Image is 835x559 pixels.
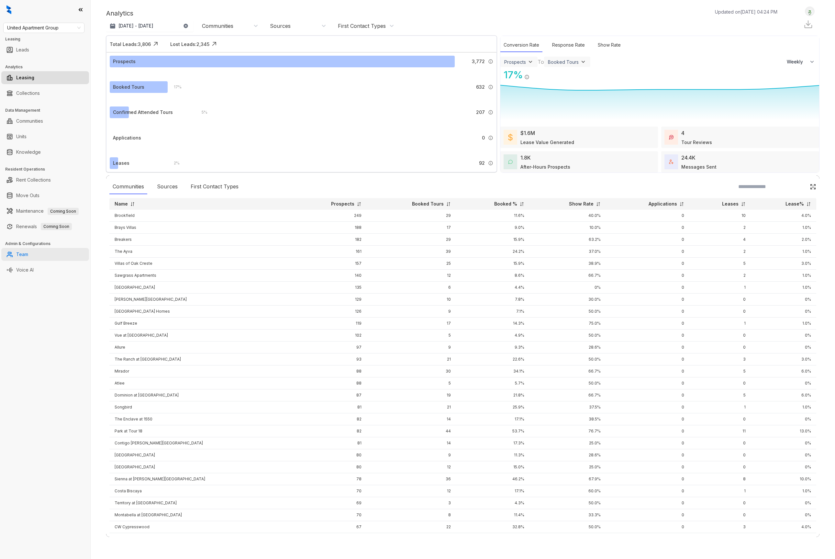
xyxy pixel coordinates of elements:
div: After-Hours Prospects [520,163,570,170]
td: 14 [367,413,456,425]
td: 2 [689,222,751,234]
td: Sawgrass Apartments [109,270,293,282]
img: UserAvatar [805,8,814,15]
td: Dominion at [GEOGRAPHIC_DATA] [109,389,293,401]
p: Leases [722,201,739,207]
td: 12 [367,270,456,282]
td: 0 [606,473,689,485]
td: 38.9% [529,258,606,270]
td: 1.0% [751,401,816,413]
h3: Analytics [5,64,90,70]
div: Response Rate [549,38,588,52]
img: Info [488,84,493,90]
td: 0 [689,377,751,389]
li: Rent Collections [1,173,89,186]
p: Applications [649,201,677,207]
a: Units [16,130,27,143]
td: 0% [751,306,816,318]
button: [DATE] - [DATE] [106,20,194,32]
td: 12 [367,485,456,497]
td: 161 [293,246,367,258]
td: Brays Villas [109,222,293,234]
td: 182 [293,234,367,246]
td: 1.0% [751,282,816,294]
td: 81 [293,401,367,413]
img: sorting [741,202,746,207]
td: 9 [367,449,456,461]
td: 7.1% [456,306,529,318]
td: 87 [293,389,367,401]
td: 1 [689,485,751,497]
td: 21.8% [456,389,529,401]
img: sorting [679,202,684,207]
td: 0 [689,330,751,341]
td: Allure [109,341,293,353]
td: 0 [606,282,689,294]
td: Brookfield [109,210,293,222]
td: The Ranch at [GEOGRAPHIC_DATA] [109,353,293,365]
li: Maintenance [1,205,89,218]
td: 5 [367,377,456,389]
td: Atlee [109,377,293,389]
span: 632 [476,84,485,91]
td: 7.8% [456,294,529,306]
p: Booked % [494,201,517,207]
a: Move Outs [16,189,39,202]
td: 126 [293,306,367,318]
div: Sources [154,179,181,194]
span: United Apartment Group [7,23,81,33]
td: 0 [606,306,689,318]
span: 92 [479,160,485,167]
td: 0 [606,389,689,401]
td: 2 [689,246,751,258]
td: 82 [293,413,367,425]
td: 25 [367,258,456,270]
div: 2 % [167,160,180,167]
li: Collections [1,87,89,100]
td: The Enclave at 1550 [109,413,293,425]
td: 6.0% [751,389,816,401]
td: 0 [689,449,751,461]
li: Communities [1,115,89,128]
td: 15.9% [456,258,529,270]
td: 22.6% [456,353,529,365]
td: [GEOGRAPHIC_DATA] Homes [109,306,293,318]
p: Booked Tours [412,201,444,207]
a: Leads [16,43,29,56]
td: 3.0% [751,258,816,270]
h3: Admin & Configurations [5,241,90,247]
li: Units [1,130,89,143]
img: ViewFilterArrow [527,59,534,65]
td: 0% [751,341,816,353]
td: 80 [293,461,367,473]
img: Info [524,74,529,80]
td: 13.0% [751,425,816,437]
div: First Contact Types [187,179,242,194]
td: 50.0% [529,353,606,365]
img: Info [488,161,493,166]
div: Confirmed Attended Tours [113,109,173,116]
td: 25.9% [456,401,529,413]
td: 50.0% [529,330,606,341]
td: 9 [367,341,456,353]
img: AfterHoursConversations [508,160,513,164]
span: 207 [476,109,485,116]
td: 8 [689,473,751,485]
td: 4 [689,234,751,246]
span: Coming Soon [41,223,72,230]
td: 88 [293,365,367,377]
p: [DATE] - [DATE] [118,23,153,29]
div: Leases [113,160,129,167]
td: [GEOGRAPHIC_DATA] [109,461,293,473]
td: 66.7% [529,270,606,282]
td: 119 [293,318,367,330]
td: 17.1% [456,413,529,425]
td: 0 [606,365,689,377]
td: 53.7% [456,425,529,437]
td: 11 [689,425,751,437]
td: 67.9% [529,473,606,485]
h3: Resident Operations [5,166,90,172]
td: Sienna at [PERSON_NAME][GEOGRAPHIC_DATA] [109,473,293,485]
div: 1.8K [520,154,531,162]
td: 93 [293,353,367,365]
